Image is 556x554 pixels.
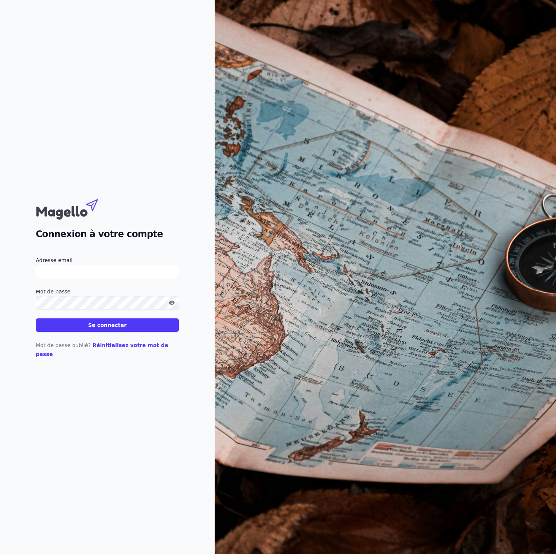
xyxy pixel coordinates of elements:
[36,318,179,332] button: Se connecter
[36,195,114,221] img: Magello
[36,256,179,265] label: Adresse email
[36,227,179,241] h2: Connexion à votre compte
[36,341,179,359] p: Mot de passe oublié?
[36,287,179,296] label: Mot de passe
[36,342,168,357] a: Réinitialisez votre mot de passe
